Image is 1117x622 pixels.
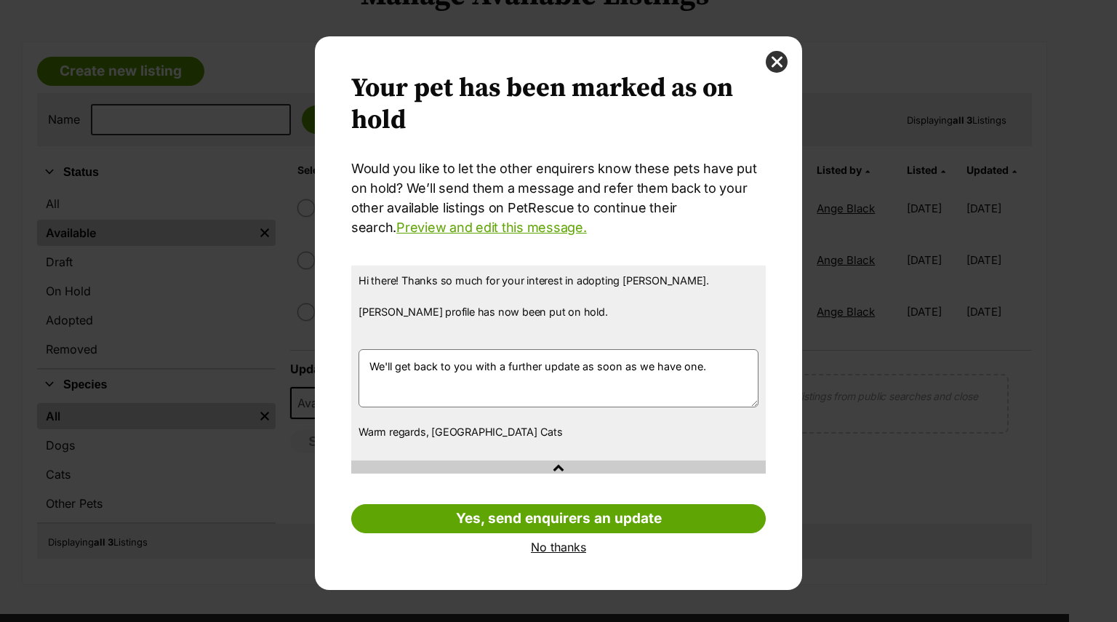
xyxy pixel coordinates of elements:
[766,51,788,73] button: close
[359,424,758,440] p: Warm regards, [GEOGRAPHIC_DATA] Cats
[359,349,758,407] textarea: We'll get back to you with a further update as soon as we have one.
[396,220,586,235] a: Preview and edit this message.
[351,504,766,533] a: Yes, send enquirers an update
[351,73,766,137] h2: Your pet has been marked as on hold
[351,541,766,554] a: No thanks
[351,159,766,237] p: Would you like to let the other enquirers know these pets have put on hold? We’ll send them a mes...
[359,273,758,335] p: Hi there! Thanks so much for your interest in adopting [PERSON_NAME]. [PERSON_NAME] profile has n...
